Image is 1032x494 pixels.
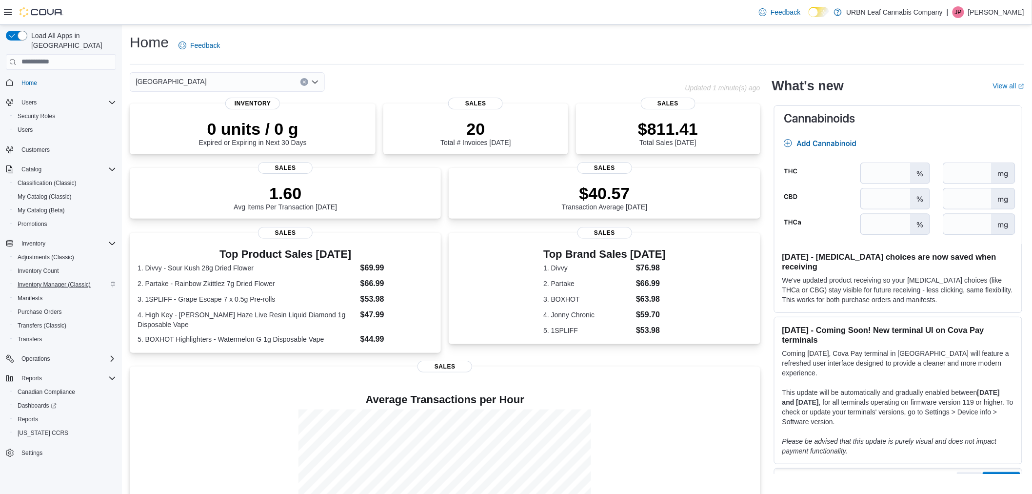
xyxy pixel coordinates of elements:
[18,220,47,228] span: Promotions
[14,265,116,277] span: Inventory Count
[562,184,648,211] div: Transaction Average [DATE]
[10,204,120,217] button: My Catalog (Beta)
[18,206,65,214] span: My Catalog (Beta)
[2,352,120,366] button: Operations
[10,278,120,291] button: Inventory Manager (Classic)
[755,2,804,22] a: Feedback
[10,332,120,346] button: Transfers
[10,250,120,264] button: Adjustments (Classic)
[14,400,116,412] span: Dashboards
[953,6,964,18] div: Jess Pettitt
[809,7,829,17] input: Dark Mode
[947,6,949,18] p: |
[6,72,116,486] nav: Complex example
[18,388,75,396] span: Canadian Compliance
[14,333,46,345] a: Transfers
[2,371,120,385] button: Reports
[18,238,49,249] button: Inventory
[199,119,307,146] div: Expired or Expiring in Next 30 Days
[130,33,169,52] h1: Home
[782,275,1014,305] p: We've updated product receiving so your [MEDICAL_DATA] choices (like THCa or CBG) stay visible fo...
[562,184,648,203] p: $40.57
[18,144,116,156] span: Customers
[138,394,753,406] h4: Average Transactions per Hour
[14,400,60,412] a: Dashboards
[14,386,116,398] span: Canadian Compliance
[258,227,313,239] span: Sales
[782,437,997,455] em: Please be advised that this update is purely visual and does not impact payment functionality.
[21,449,42,457] span: Settings
[18,415,38,423] span: Reports
[18,97,40,108] button: Users
[636,309,666,321] dd: $59.70
[641,98,695,109] span: Sales
[360,293,434,305] dd: $53.98
[18,372,116,384] span: Reports
[21,374,42,382] span: Reports
[543,310,632,320] dt: 4. Jonny Chronic
[18,164,45,175] button: Catalog
[448,98,503,109] span: Sales
[18,281,91,288] span: Inventory Manager (Classic)
[14,110,116,122] span: Security Roles
[968,6,1024,18] p: [PERSON_NAME]
[138,310,357,329] dt: 4. High Key - [PERSON_NAME] Haze Live Resin Liquid Diamond 1g Disposable Vape
[18,402,57,410] span: Dashboards
[21,146,50,154] span: Customers
[14,333,116,345] span: Transfers
[18,294,42,302] span: Manifests
[234,184,337,211] div: Avg Items Per Transaction [DATE]
[14,205,69,216] a: My Catalog (Beta)
[360,278,434,289] dd: $66.99
[14,292,116,304] span: Manifests
[14,306,66,318] a: Purchase Orders
[18,267,59,275] span: Inventory Count
[14,427,72,439] a: [US_STATE] CCRS
[18,164,116,175] span: Catalog
[258,162,313,174] span: Sales
[10,264,120,278] button: Inventory Count
[955,6,962,18] span: JP
[18,112,55,120] span: Security Roles
[10,109,120,123] button: Security Roles
[18,372,46,384] button: Reports
[18,193,72,201] span: My Catalog (Classic)
[138,248,433,260] h3: Top Product Sales [DATE]
[199,119,307,139] p: 0 units / 0 g
[138,334,357,344] dt: 5. BOXHOT Highlighters - Watermelon G 1g Disposable Vape
[685,84,760,92] p: Updated 1 minute(s) ago
[27,31,116,50] span: Load All Apps in [GEOGRAPHIC_DATA]
[782,388,1014,427] p: This update will be automatically and gradually enabled between , for all terminals operating on ...
[638,119,698,146] div: Total Sales [DATE]
[225,98,280,109] span: Inventory
[14,251,116,263] span: Adjustments (Classic)
[14,124,37,136] a: Users
[543,248,666,260] h3: Top Brand Sales [DATE]
[18,353,116,365] span: Operations
[18,77,116,89] span: Home
[543,279,632,288] dt: 2. Partake
[21,240,45,247] span: Inventory
[2,143,120,157] button: Customers
[638,119,698,139] p: $811.41
[14,265,63,277] a: Inventory Count
[771,7,800,17] span: Feedback
[360,309,434,321] dd: $47.99
[14,251,78,263] a: Adjustments (Classic)
[772,78,844,94] h2: What's new
[136,76,207,87] span: [GEOGRAPHIC_DATA]
[10,123,120,137] button: Users
[14,320,70,331] a: Transfers (Classic)
[20,7,63,17] img: Cova
[234,184,337,203] p: 1.60
[636,325,666,336] dd: $53.98
[14,413,42,425] a: Reports
[360,333,434,345] dd: $44.99
[14,110,59,122] a: Security Roles
[18,144,54,156] a: Customers
[300,78,308,86] button: Clear input
[10,319,120,332] button: Transfers (Classic)
[10,176,120,190] button: Classification (Classic)
[543,263,632,273] dt: 1. Divvy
